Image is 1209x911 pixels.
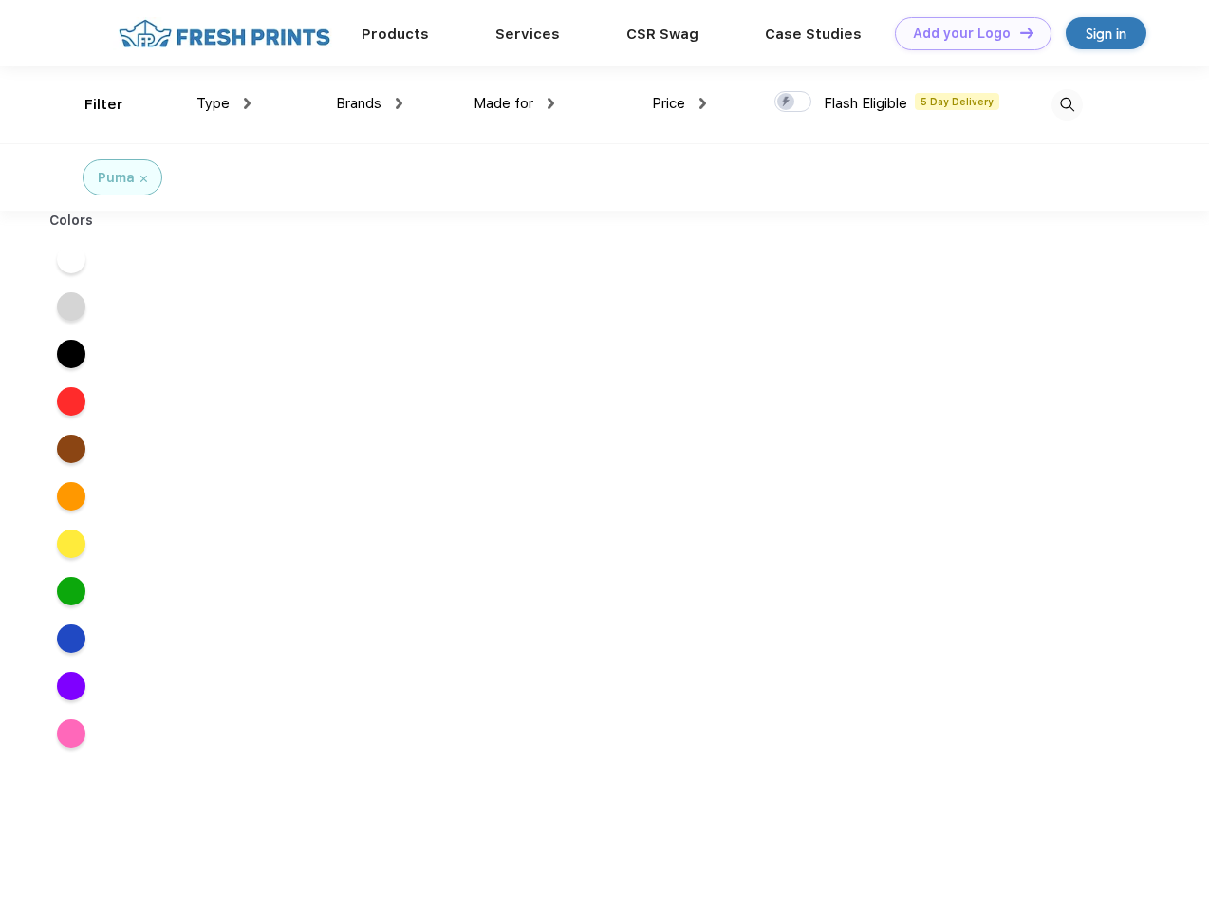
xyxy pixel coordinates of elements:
[495,26,560,43] a: Services
[396,98,402,109] img: dropdown.png
[336,95,381,112] span: Brands
[113,17,336,50] img: fo%20logo%202.webp
[474,95,533,112] span: Made for
[626,26,698,43] a: CSR Swag
[915,93,999,110] span: 5 Day Delivery
[362,26,429,43] a: Products
[196,95,230,112] span: Type
[1086,23,1126,45] div: Sign in
[140,176,147,182] img: filter_cancel.svg
[244,98,251,109] img: dropdown.png
[652,95,685,112] span: Price
[1051,89,1083,121] img: desktop_search.svg
[699,98,706,109] img: dropdown.png
[824,95,907,112] span: Flash Eligible
[84,94,123,116] div: Filter
[1020,28,1033,38] img: DT
[1066,17,1146,49] a: Sign in
[548,98,554,109] img: dropdown.png
[913,26,1011,42] div: Add your Logo
[35,211,108,231] div: Colors
[98,168,135,188] div: Puma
